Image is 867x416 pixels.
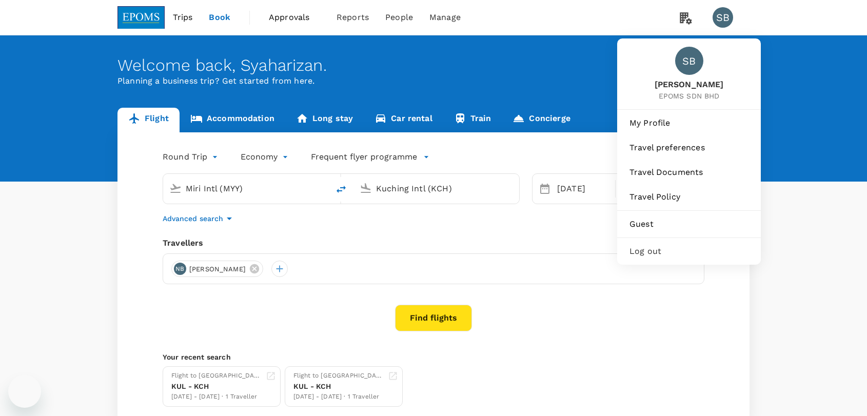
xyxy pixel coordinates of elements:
[322,187,324,189] button: Open
[293,381,384,392] div: KUL - KCH
[171,392,262,402] div: [DATE] - [DATE] · 1 Traveller
[117,6,165,29] img: EPOMS SDN BHD
[117,75,750,87] p: Planning a business trip? Get started from here.
[180,108,285,132] a: Accommodation
[171,261,263,277] div: NB[PERSON_NAME]
[713,7,733,28] div: SB
[163,213,223,224] p: Advanced search
[209,11,230,24] span: Book
[512,187,514,189] button: Open
[174,263,186,275] div: NB
[429,11,461,24] span: Manage
[311,151,417,163] p: Frequent flyer programme
[117,56,750,75] div: Welcome back , Syaharizan .
[241,149,290,165] div: Economy
[269,11,320,24] span: Approvals
[171,371,262,381] div: Flight to [GEOGRAPHIC_DATA]
[183,264,252,274] span: [PERSON_NAME]
[337,11,369,24] span: Reports
[293,392,384,402] div: [DATE] - [DATE] · 1 Traveller
[329,177,353,202] button: delete
[395,305,472,331] button: Find flights
[553,179,613,199] div: [DATE]
[186,181,307,196] input: Depart from
[364,108,443,132] a: Car rental
[311,151,429,163] button: Frequent flyer programme
[385,11,413,24] span: People
[163,149,220,165] div: Round Trip
[376,181,498,196] input: Going to
[117,108,180,132] a: Flight
[171,381,262,392] div: KUL - KCH
[163,237,704,249] div: Travellers
[443,108,502,132] a: Train
[293,371,384,381] div: Flight to [GEOGRAPHIC_DATA]
[8,375,41,408] iframe: Button to launch messaging window
[163,212,235,225] button: Advanced search
[285,108,364,132] a: Long stay
[173,11,193,24] span: Trips
[502,108,581,132] a: Concierge
[163,352,704,362] p: Your recent search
